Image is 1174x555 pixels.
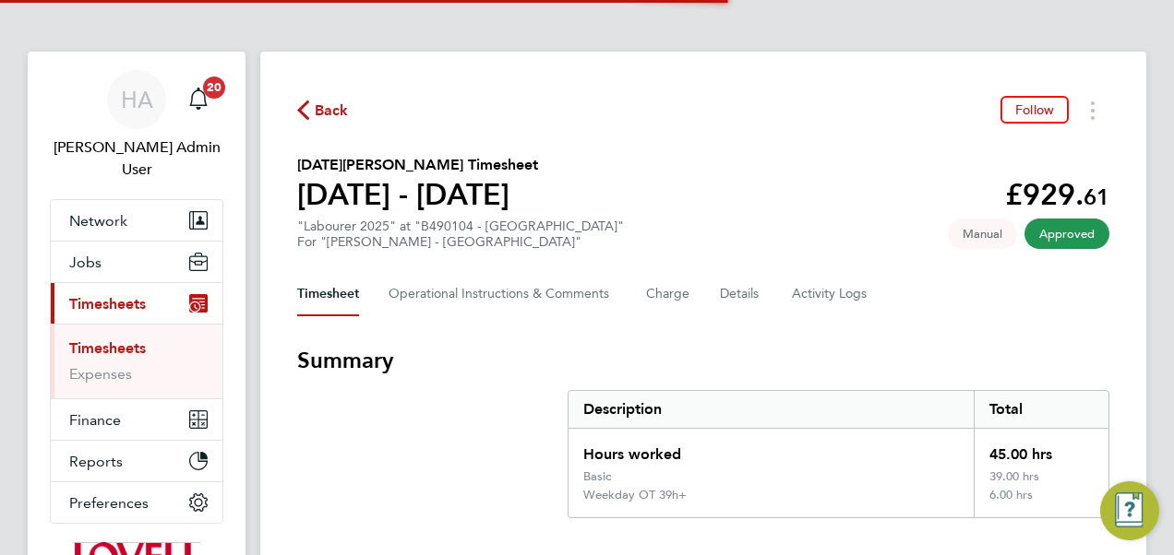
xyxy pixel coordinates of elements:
span: Timesheets [69,295,146,313]
app-decimal: £929. [1005,177,1109,212]
div: Summary [568,390,1109,518]
span: This timesheet has been approved. [1024,218,1109,249]
span: Preferences [69,494,149,512]
a: 20 [180,70,217,129]
h3: Summary [297,346,1109,375]
div: Hours worked [569,429,974,469]
div: Basic [583,469,611,484]
span: HA [121,88,153,112]
h2: [DATE][PERSON_NAME] Timesheet [297,154,538,176]
button: Details [720,272,762,316]
span: Reports [69,453,123,470]
span: 20 [203,77,225,99]
span: Back [315,100,349,122]
div: Weekday OT 39h+ [583,488,687,502]
button: Finance [51,399,222,440]
button: Timesheets Menu [1076,96,1109,124]
button: Jobs [51,242,222,282]
span: This timesheet was manually created. [948,218,1017,249]
button: Charge [646,272,690,316]
h1: [DATE] - [DATE] [297,176,538,213]
button: Timesheets [51,283,222,324]
button: Operational Instructions & Comments [389,272,617,316]
a: Expenses [69,365,132,383]
span: Jobs [69,254,102,271]
div: Total [974,391,1108,428]
a: Timesheets [69,339,146,357]
button: Preferences [51,482,222,523]
div: "Labourer 2025" at "B490104 - [GEOGRAPHIC_DATA]" [297,218,624,250]
div: Timesheets [51,324,222,398]
span: Network [69,212,127,230]
button: Network [51,200,222,241]
span: Finance [69,411,121,429]
div: 45.00 hrs [974,429,1108,469]
span: Follow [1015,101,1054,118]
button: Timesheet [297,272,359,316]
div: For "[PERSON_NAME] - [GEOGRAPHIC_DATA]" [297,234,624,250]
span: Hays Admin User [50,136,223,181]
button: Reports [51,441,222,481]
span: 61 [1084,183,1109,210]
button: Back [297,99,349,122]
a: HA[PERSON_NAME] Admin User [50,70,223,181]
div: Description [569,391,974,428]
button: Engage Resource Center [1100,481,1159,540]
div: 39.00 hrs [974,469,1108,488]
button: Activity Logs [792,272,869,316]
button: Follow [1000,96,1069,124]
div: 6.00 hrs [974,488,1108,517]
